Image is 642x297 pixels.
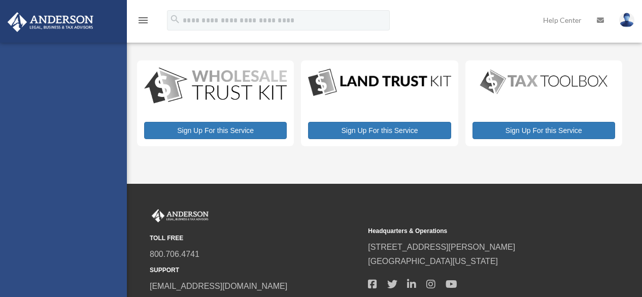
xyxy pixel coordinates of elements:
[137,18,149,26] a: menu
[368,226,579,237] small: Headquarters & Operations
[144,122,287,139] a: Sign Up For this Service
[368,257,498,266] a: [GEOGRAPHIC_DATA][US_STATE]
[144,68,287,105] img: WS-Trust-Kit-lgo-1.jpg
[170,14,181,25] i: search
[137,14,149,26] i: menu
[368,243,515,251] a: [STREET_ADDRESS][PERSON_NAME]
[308,122,451,139] a: Sign Up For this Service
[150,233,361,244] small: TOLL FREE
[5,12,96,32] img: Anderson Advisors Platinum Portal
[308,68,451,98] img: LandTrust_lgo-1.jpg
[472,122,615,139] a: Sign Up For this Service
[619,13,634,27] img: User Pic
[150,282,287,290] a: [EMAIL_ADDRESS][DOMAIN_NAME]
[150,250,199,258] a: 800.706.4741
[472,68,615,96] img: taxtoolbox_new-1.webp
[150,209,211,222] img: Anderson Advisors Platinum Portal
[150,265,361,276] small: SUPPORT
